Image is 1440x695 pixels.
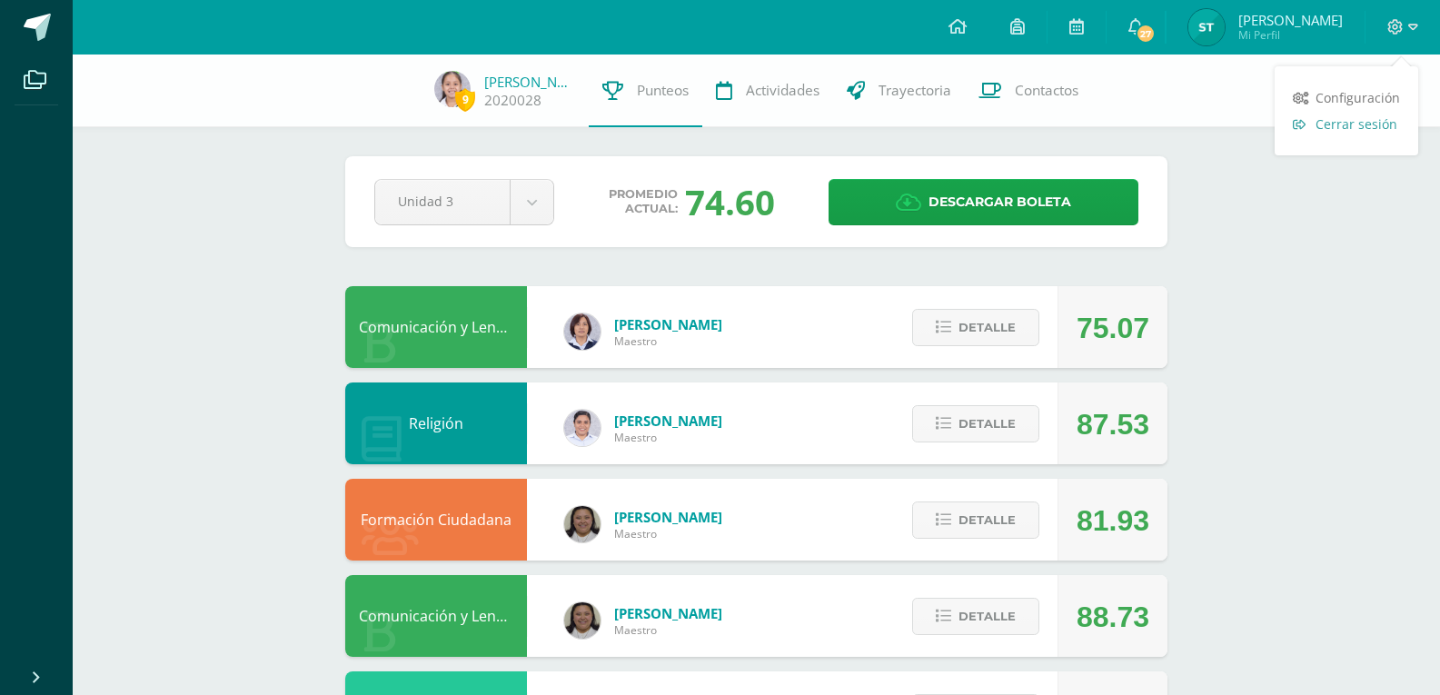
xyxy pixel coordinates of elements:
[702,55,833,127] a: Actividades
[614,526,722,541] span: Maestro
[614,333,722,349] span: Maestro
[614,622,722,638] span: Maestro
[564,506,601,542] img: 9fa3928cf7300eed27031931c13bf290.png
[965,55,1092,127] a: Contactos
[958,503,1016,537] span: Detalle
[1188,9,1225,45] img: 5eb0341ce2803838f8db349dfaef631f.png
[929,180,1071,224] span: Descargar boleta
[879,81,951,100] span: Trayectoria
[345,479,527,561] div: Formación Ciudadana
[912,309,1039,346] button: Detalle
[958,600,1016,633] span: Detalle
[345,286,527,368] div: Comunicación y Lenguaje L1
[958,311,1016,344] span: Detalle
[484,73,575,91] a: [PERSON_NAME]
[614,604,722,622] span: [PERSON_NAME]
[1238,27,1343,43] span: Mi Perfil
[564,410,601,446] img: b5fd47c4e191371057ef3ca694c907b3.png
[912,501,1039,539] button: Detalle
[345,382,527,464] div: Religión
[375,180,553,224] a: Unidad 3
[833,55,965,127] a: Trayectoria
[589,55,702,127] a: Punteos
[614,430,722,445] span: Maestro
[1077,383,1149,465] div: 87.53
[685,178,775,225] div: 74.60
[1238,11,1343,29] span: [PERSON_NAME]
[434,71,471,107] img: d361a368d5fb7419ca9ab28fcaac0c76.png
[484,91,541,110] a: 2020028
[398,180,487,223] span: Unidad 3
[746,81,819,100] span: Actividades
[637,81,689,100] span: Punteos
[345,575,527,657] div: Comunicación y Lenguaje L2
[1275,84,1418,111] a: Configuración
[912,598,1039,635] button: Detalle
[1275,111,1418,137] a: Cerrar sesión
[1316,89,1400,106] span: Configuración
[614,412,722,430] span: [PERSON_NAME]
[455,88,475,111] span: 9
[1316,115,1397,133] span: Cerrar sesión
[614,315,722,333] span: [PERSON_NAME]
[1077,480,1149,561] div: 81.93
[912,405,1039,442] button: Detalle
[1136,24,1156,44] span: 27
[1015,81,1078,100] span: Contactos
[614,508,722,526] span: [PERSON_NAME]
[1077,287,1149,369] div: 75.07
[564,313,601,350] img: 0e8f21c0740377cebbb068b668756ef5.png
[1077,576,1149,658] div: 88.73
[609,187,678,216] span: Promedio actual:
[564,602,601,639] img: 9fa3928cf7300eed27031931c13bf290.png
[958,407,1016,441] span: Detalle
[829,179,1138,225] a: Descargar boleta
